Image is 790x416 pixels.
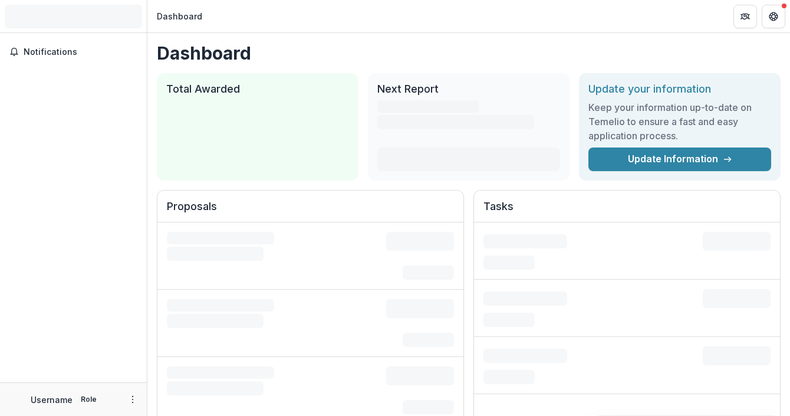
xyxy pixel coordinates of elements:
[167,200,454,222] h2: Proposals
[166,83,349,96] h2: Total Awarded
[5,42,142,61] button: Notifications
[152,8,207,25] nav: breadcrumb
[588,83,771,96] h2: Update your information
[24,47,137,57] span: Notifications
[483,200,771,222] h2: Tasks
[733,5,757,28] button: Partners
[588,148,771,171] a: Update Information
[588,100,771,143] h3: Keep your information up-to-date on Temelio to ensure a fast and easy application process.
[377,83,560,96] h2: Next Report
[31,394,73,406] p: Username
[126,392,140,407] button: More
[77,394,100,405] p: Role
[157,42,781,64] h1: Dashboard
[762,5,785,28] button: Get Help
[157,10,202,22] div: Dashboard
